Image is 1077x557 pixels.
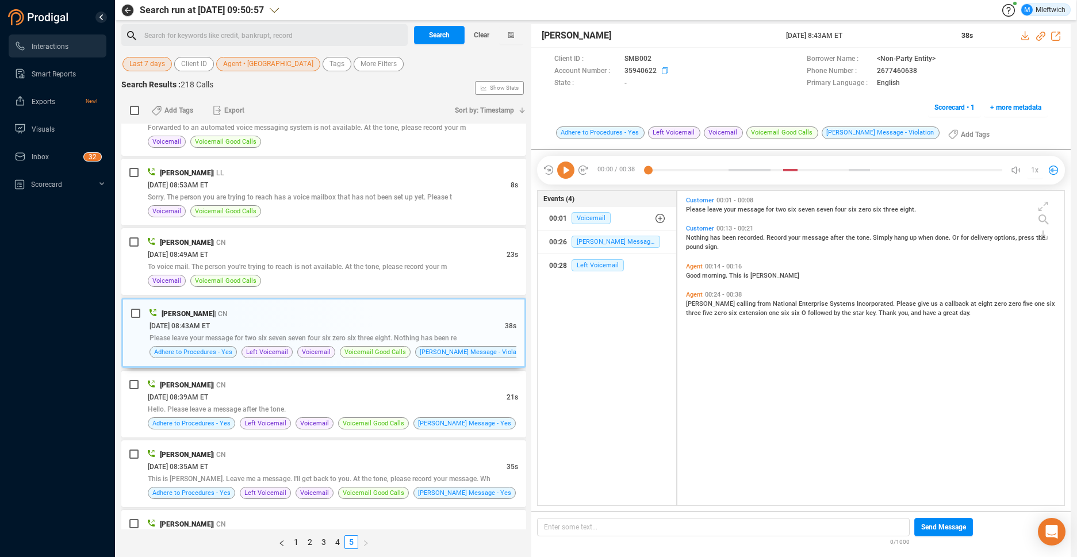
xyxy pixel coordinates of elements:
span: Clear [474,26,489,44]
div: [PERSON_NAME]| CN[DATE] 08:35AM ET35sThis is [PERSON_NAME]. Leave me a message. I'll get back to ... [121,440,526,507]
span: Customer [686,225,714,232]
li: 4 [331,535,344,549]
span: English [877,78,900,90]
span: <Non-Party Entity> [877,53,936,66]
span: after [830,234,846,241]
span: [PERSON_NAME] [160,239,213,247]
div: 00:28 [549,256,567,275]
span: 00:00 / 00:38 [589,162,648,179]
span: give [918,300,931,308]
span: extension [739,309,769,317]
span: four [835,206,848,213]
span: 00:13 - 00:21 [714,225,756,232]
span: left [278,540,285,547]
span: Good [686,272,702,279]
span: three [686,309,703,317]
span: [PERSON_NAME] [160,520,213,528]
span: eight [978,300,994,308]
button: Agent • [GEOGRAPHIC_DATA] [216,57,320,71]
button: Show Stats [475,81,524,95]
span: Left Voicemail [244,487,286,498]
span: Hello. Please leave a message after the tone. [148,405,286,413]
div: [PERSON_NAME]| CN[DATE] 08:39AM ET21sHello. Please leave a message after the tone.Adhere to Proce... [121,371,526,437]
span: seven [817,206,835,213]
span: at [971,300,978,308]
span: Adhere to Procedures - Yes [152,487,231,498]
span: eight. [900,206,916,213]
button: More Filters [354,57,404,71]
span: Please [686,206,707,213]
div: Open Intercom Messenger [1038,518,1065,546]
p: 2 [93,153,97,164]
span: [DATE] 8:43AM ET [786,30,948,41]
span: Agent [686,291,703,298]
span: Add Tags [164,101,193,120]
span: key. [866,309,879,317]
span: delivery [971,234,994,241]
span: Customer [686,197,714,204]
span: Exports [32,98,55,106]
span: when [918,234,935,241]
span: Simply [873,234,894,241]
span: Voicemail Good Calls [195,136,256,147]
span: zero [714,309,729,317]
span: [PERSON_NAME] [542,29,611,43]
span: [DATE] 08:43AM ET [150,322,210,330]
span: leave [707,206,724,213]
span: Forwarded to an automated voice messaging system is not available. At the tone, please record your m [148,124,466,132]
span: To voice mail. The person you're trying to reach is not available. At the tone, please record your m [148,263,447,271]
span: done. [935,234,952,241]
span: | CN [213,381,226,389]
span: Please [896,300,918,308]
span: 23s [507,251,518,259]
span: O [802,309,808,317]
span: great [943,309,960,317]
span: star [853,309,866,317]
span: followed [808,309,834,317]
span: Search [429,26,450,44]
a: Interactions [14,34,97,57]
span: 35s [507,463,518,471]
a: 2 [304,536,316,548]
span: [PERSON_NAME] Message - Yes [418,418,511,429]
span: Show Stats [490,19,519,157]
li: Smart Reports [9,62,106,85]
span: [DATE] 08:35AM ET [148,463,208,471]
span: [PERSON_NAME] [686,300,737,308]
li: Interactions [9,34,106,57]
span: 1x [1031,161,1038,179]
span: Interactions [32,43,68,51]
button: 00:26[PERSON_NAME] Message - Yes [538,231,676,253]
span: been [722,234,738,241]
span: Thank [879,309,898,317]
sup: 32 [84,153,101,161]
span: Sorry. The person you are trying to reach has a voice mailbox that has not been set up yet. Please t [148,193,452,201]
span: zero [858,206,873,213]
li: Visuals [9,117,106,140]
span: Nothing [686,234,710,241]
span: six [873,206,883,213]
button: Add Tags [145,101,200,120]
button: left [274,535,289,549]
div: [PERSON_NAME]| CN[DATE] 08:43AM ET38sPlease leave your message for two six seven seven four six z... [121,298,526,368]
span: + more metadata [990,98,1041,117]
span: by [834,309,842,317]
div: Mleftwich [1021,4,1065,16]
button: 00:01Voicemail [538,207,676,230]
li: Exports [9,90,106,113]
span: 35940622 [624,66,657,78]
span: three [883,206,900,213]
button: Export [206,101,251,120]
li: 1 [289,535,303,549]
span: Or [952,234,961,241]
span: State : [554,78,619,90]
span: Client ID : [554,53,619,66]
span: Sort by: Timestamp [455,101,514,120]
span: right [362,540,369,547]
span: This [729,272,743,279]
span: Smart Reports [32,70,76,78]
span: [PERSON_NAME] [160,451,213,459]
span: Primary Language : [807,78,871,90]
span: Voicemail [152,275,181,286]
button: Add Tags [941,125,996,144]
